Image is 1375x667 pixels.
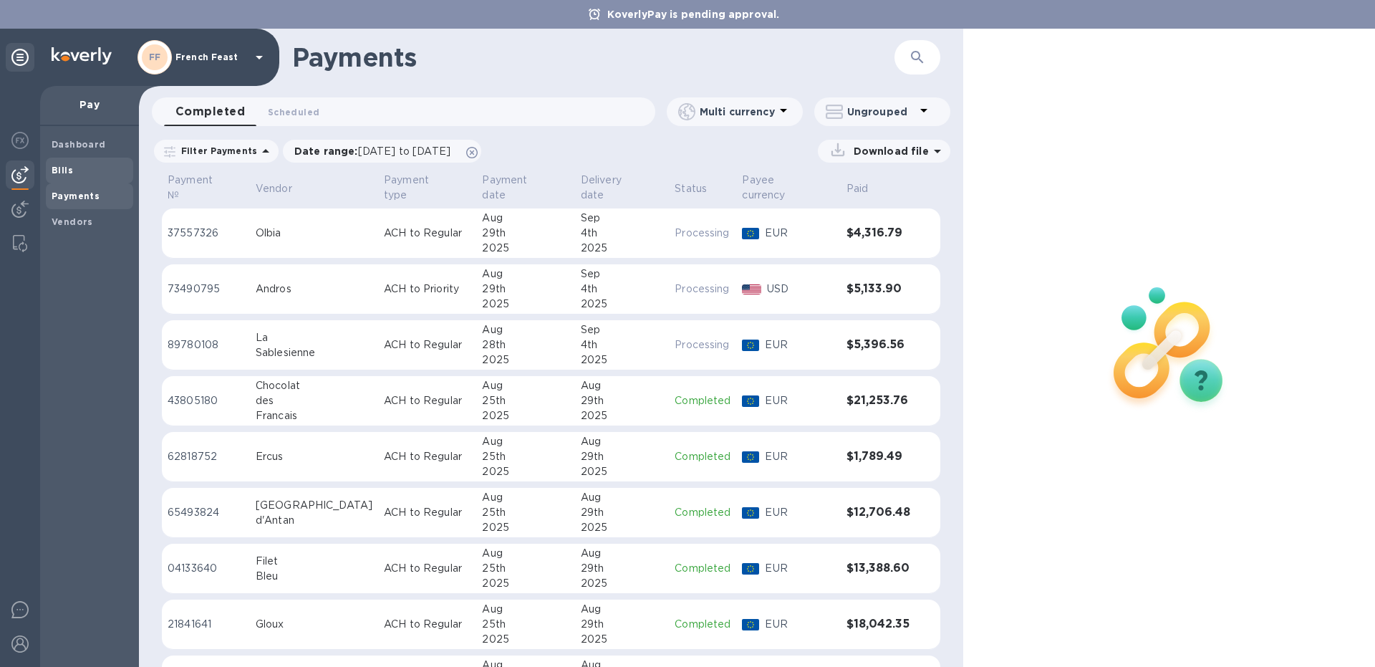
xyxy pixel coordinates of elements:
p: 43805180 [168,393,244,408]
div: Aug [482,211,569,226]
div: 2025 [482,632,569,647]
h3: $4,316.79 [846,226,912,240]
span: Status [675,181,725,196]
p: EUR [765,226,834,241]
span: Payment date [482,173,569,203]
span: Delivery date [581,173,663,203]
h3: $1,789.49 [846,450,912,464]
p: EUR [765,505,834,520]
div: 29th [482,282,569,297]
div: 4th [581,226,663,241]
div: 2025 [482,520,569,535]
div: 29th [581,505,663,520]
div: Aug [581,602,663,617]
div: 25th [482,561,569,576]
div: Aug [581,378,663,393]
div: Ercus [256,449,372,464]
p: Completed [675,561,730,576]
p: Ungrouped [847,105,915,119]
h3: $18,042.35 [846,618,912,631]
div: Sep [581,211,663,226]
p: Filter Payments [175,145,257,157]
p: 73490795 [168,282,244,297]
div: 2025 [482,352,569,368]
div: 2025 [581,408,663,423]
div: 25th [482,617,569,632]
b: Vendors [52,216,93,227]
p: ACH to Regular [384,449,471,464]
h3: $5,133.90 [846,282,912,296]
div: Sep [581,267,663,282]
p: EUR [765,617,834,632]
p: Date range : [294,144,458,158]
div: 29th [581,449,663,464]
div: [GEOGRAPHIC_DATA] [256,498,372,513]
h3: $5,396.56 [846,338,912,352]
div: Sep [581,322,663,337]
div: 2025 [581,297,663,312]
p: Status [675,181,707,196]
p: Completed [675,617,730,632]
div: Chocolat [256,378,372,393]
div: Olbia [256,226,372,241]
div: d'Antan [256,513,372,528]
div: 2025 [482,576,569,591]
div: Aug [482,490,569,505]
div: Sablesienne [256,345,372,360]
div: 2025 [581,520,663,535]
p: ACH to Regular [384,505,471,520]
img: Foreign exchange [11,132,29,149]
div: 25th [482,505,569,520]
div: 2025 [581,464,663,479]
p: KoverlyPay is pending approval. [600,7,787,21]
h1: Payments [292,42,811,72]
div: Aug [482,602,569,617]
div: 2025 [581,241,663,256]
div: 2025 [581,576,663,591]
p: Payment № [168,173,226,203]
p: EUR [765,561,834,576]
div: 4th [581,282,663,297]
span: Payee currency [742,173,834,203]
div: Aug [581,490,663,505]
div: 2025 [482,464,569,479]
p: Delivery date [581,173,645,203]
div: 2025 [482,241,569,256]
p: 89780108 [168,337,244,352]
h3: $13,388.60 [846,562,912,575]
div: Andros [256,282,372,297]
div: 29th [581,393,663,408]
b: FF [149,52,161,62]
div: Aug [482,546,569,561]
b: Dashboard [52,139,106,150]
b: Payments [52,191,100,201]
p: Vendor [256,181,292,196]
p: Processing [675,337,730,352]
div: Aug [581,546,663,561]
div: 2025 [581,632,663,647]
img: USD [742,284,761,294]
div: Aug [581,434,663,449]
div: 25th [482,449,569,464]
p: ACH to Regular [384,226,471,241]
span: Paid [846,181,887,196]
p: Payment type [384,173,452,203]
div: Gloux [256,617,372,632]
p: 65493824 [168,505,244,520]
span: Payment type [384,173,471,203]
p: ACH to Regular [384,393,471,408]
p: 04133640 [168,561,244,576]
div: 29th [581,561,663,576]
p: 62818752 [168,449,244,464]
p: 21841641 [168,617,244,632]
div: Bleu [256,569,372,584]
div: 2025 [581,352,663,368]
div: Unpin categories [6,43,34,72]
h3: $21,253.76 [846,394,912,408]
div: 25th [482,393,569,408]
p: Pay [52,97,127,112]
b: Bills [52,165,73,176]
div: 29th [581,617,663,632]
p: USD [767,282,835,297]
div: Aug [482,434,569,449]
